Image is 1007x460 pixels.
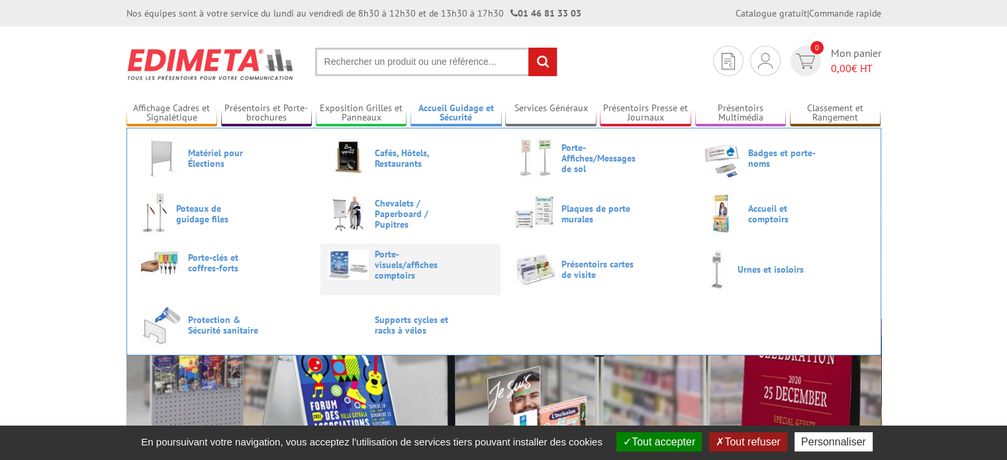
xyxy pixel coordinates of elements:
[126,7,581,20] div: Nos équipes sont à votre service du lundi au vendredi de 8h30 à 12h30 et de 13h30 à 17h30
[787,46,881,76] a: devis rapide 0 Mon panier 0,00€ HT
[141,304,182,345] img: Protection & Sécurité sanitaire
[188,252,267,273] span: Porte-clés et coffres-forts
[126,103,218,124] a: Affichage Cadres et Signalétique
[141,138,307,179] a: Matériel pour Élections
[328,250,369,280] img: Porte-visuels/affiches comptoirs
[528,48,557,76] input: rechercher
[701,138,867,179] a: Badges et porte-noms
[701,193,867,234] a: Accueil et comptoirs
[221,103,312,124] a: Présentoirs et Porte-brochures
[188,314,267,336] span: Protection & Sécurité sanitaire
[141,138,182,179] img: Matériel pour Élections
[701,249,732,290] img: Urnes et isoloirs
[141,249,307,276] a: Porte-clés et coffres-forts
[514,138,680,179] a: Porte-Affiches/Messages de sol
[514,138,555,179] img: Porte-Affiches/Messages de sol
[701,249,867,290] a: Urnes et isoloirs
[410,103,502,124] a: Accueil Guidage et Sécurité
[810,41,824,54] span: 0
[141,193,307,234] a: Poteaux de guidage files
[514,249,555,290] img: Présentoirs cartes de visite
[316,103,407,124] a: Exposition Grilles et Panneaux
[375,314,454,336] span: Supports cycles et racks à vélos
[794,432,873,451] button: Personnaliser (fenêtre modale)
[790,103,881,124] a: Classement et Rangement
[141,304,307,345] a: Protection & Sécurité sanitaire
[375,198,454,230] span: Chevalets / Paperboard / Pupitres
[514,193,680,234] a: Plaques de porte murales
[514,249,680,290] a: Présentoirs cartes de visite
[375,148,454,169] span: Cafés, Hôtels, Restaurants
[831,61,881,76] span: € HT
[328,193,369,234] img: Chevalets / Paperboard / Pupitres
[831,62,851,75] span: 0,00
[616,432,702,451] button: Tout accepter
[176,203,256,224] span: Poteaux de guidage files
[736,7,807,19] a: Catalogue gratuit
[796,54,815,69] img: devis rapide
[510,7,581,19] strong: 01 46 81 33 03
[701,138,742,179] img: Badges et porte-noms
[831,46,881,76] span: Mon panier
[505,103,597,124] a: Services Généraux
[809,7,881,19] a: Commande rapide
[701,193,742,234] img: Accueil et comptoirs
[188,148,267,169] span: Matériel pour Élections
[738,264,817,275] span: Urnes et isoloirs
[134,436,609,447] span: En poursuivant votre navigation, vous acceptez l'utilisation de services tiers pouvant installer ...
[561,203,641,224] span: Plaques de porte murales
[722,53,735,69] img: devis rapide
[758,53,773,69] img: devis rapide
[695,103,787,124] a: Présentoirs Multimédia
[709,432,787,451] button: Tout refuser
[328,138,493,179] a: Cafés, Hôtels, Restaurants
[748,203,828,224] span: Accueil et comptoirs
[600,103,691,124] a: Présentoirs Presse et Journaux
[748,148,828,169] span: Badges et porte-noms
[328,304,493,345] a: Supports cycles et racks à vélos
[736,7,881,20] div: |
[126,40,295,89] img: Présentoir, panneau, stand - Edimeta - PLV, affichage, mobilier bureau, entreprise
[328,138,369,179] img: Cafés, Hôtels, Restaurants
[141,193,170,234] img: Poteaux de guidage files
[375,249,454,281] span: Porte-visuels/affiches comptoirs
[315,48,557,76] input: Rechercher un produit ou une référence...
[328,304,369,345] img: Supports cycles et racks à vélos
[561,259,641,280] span: Présentoirs cartes de visite
[514,193,555,234] img: Plaques de porte murales
[561,142,641,174] span: Porte-Affiches/Messages de sol
[328,249,493,281] a: Porte-visuels/affiches comptoirs
[141,249,182,276] img: Porte-clés et coffres-forts
[328,193,493,234] a: Chevalets / Paperboard / Pupitres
